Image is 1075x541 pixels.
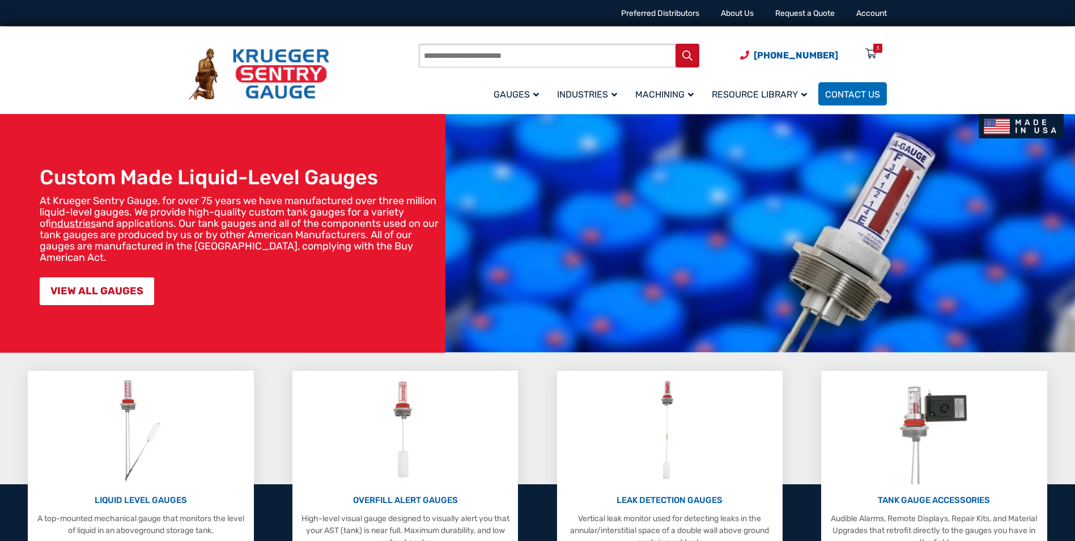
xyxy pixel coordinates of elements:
[494,89,539,100] span: Gauges
[33,494,248,507] p: LIQUID LEVEL GAUGES
[487,81,550,107] a: Gauges
[40,165,440,189] h1: Custom Made Liquid-Level Gauges
[635,89,694,100] span: Machining
[825,89,880,100] span: Contact Us
[550,81,628,107] a: Industries
[33,513,248,536] p: A top-mounted mechanical gauge that monitors the level of liquid in an aboveground storage tank.
[51,217,96,230] a: industries
[621,9,699,18] a: Preferred Distributors
[775,9,835,18] a: Request a Quote
[189,48,329,100] img: Krueger Sentry Gauge
[754,50,838,61] span: [PHONE_NUMBER]
[712,89,807,100] span: Resource Library
[111,377,171,484] img: Liquid Level Gauges
[818,82,887,105] a: Contact Us
[380,377,431,484] img: Overfill Alert Gauges
[628,81,705,107] a: Machining
[298,494,512,507] p: OVERFILL ALERT GAUGES
[705,81,818,107] a: Resource Library
[40,277,154,305] a: VIEW ALL GAUGES
[647,377,692,484] img: Leak Detection Gauges
[721,9,754,18] a: About Us
[740,48,838,62] a: Phone Number (920) 434-8860
[563,494,777,507] p: LEAK DETECTION GAUGES
[876,44,879,53] div: 3
[557,89,617,100] span: Industries
[856,9,887,18] a: Account
[827,494,1041,507] p: TANK GAUGE ACCESSORIES
[40,195,440,263] p: At Krueger Sentry Gauge, for over 75 years we have manufactured over three million liquid-level g...
[979,114,1064,138] img: Made In USA
[889,377,980,484] img: Tank Gauge Accessories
